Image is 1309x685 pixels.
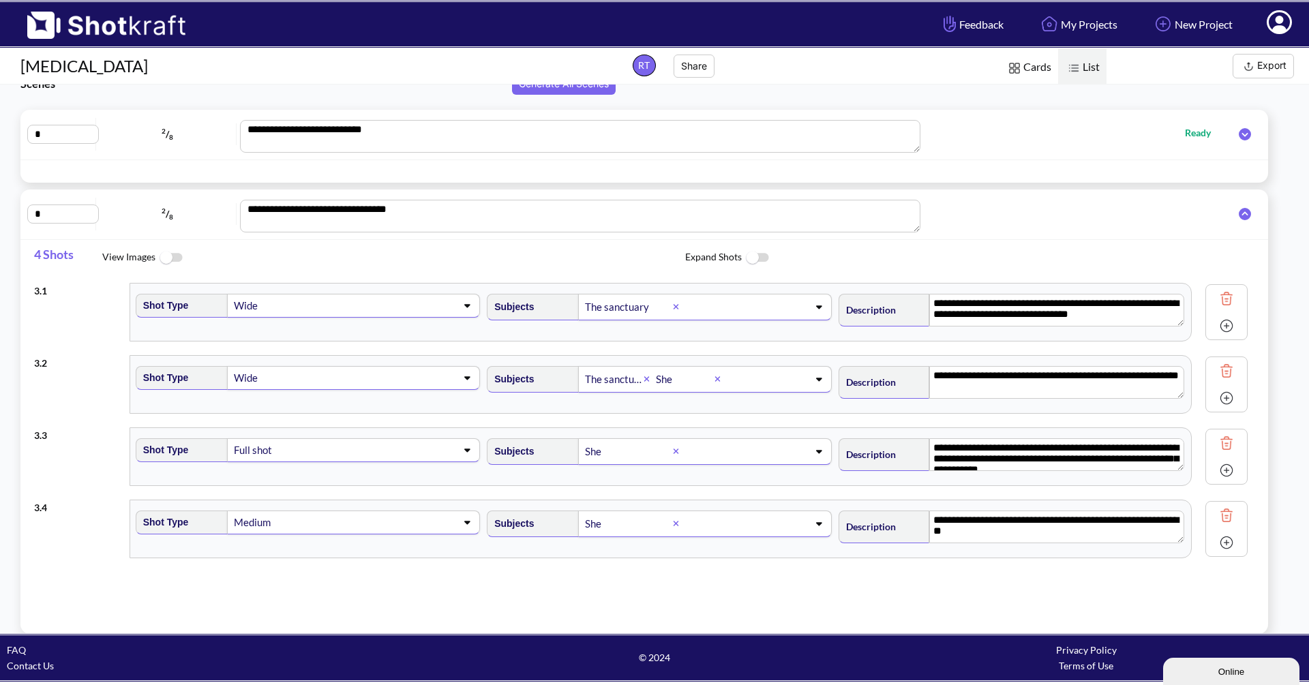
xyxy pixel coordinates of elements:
[7,644,26,656] a: FAQ
[742,243,772,273] img: ToggleOff Icon
[7,660,54,671] a: Contact Us
[232,369,340,387] div: Wide
[1152,12,1175,35] img: Add Icon
[136,511,189,534] span: Shot Type
[674,55,714,78] button: Share
[839,443,896,466] span: Description
[232,296,340,315] div: Wide
[34,348,123,371] div: 3 . 2
[940,16,1004,32] span: Feedback
[100,123,237,145] span: /
[1006,59,1023,77] img: Card Icon
[584,515,673,533] div: She
[34,421,123,443] div: 3 . 3
[1233,54,1294,78] button: Export
[1216,433,1237,453] img: Trash Icon
[1065,59,1083,77] img: List Icon
[1240,58,1257,75] img: Export Icon
[162,207,166,215] span: 2
[999,48,1058,87] span: Cards
[1027,6,1128,42] a: My Projects
[839,371,896,393] span: Description
[1163,655,1302,685] iframe: chat widget
[1216,505,1237,526] img: Trash Icon
[34,493,123,515] div: 3 . 4
[584,370,644,389] div: The sanctuary
[654,370,714,389] div: She
[487,368,534,391] span: Subjects
[1216,388,1237,408] img: Add Icon
[1058,48,1107,87] span: List
[136,294,189,317] span: Shot Type
[1216,532,1237,553] img: Add Icon
[136,367,189,389] span: Shot Type
[584,298,673,316] div: The sanctuary
[1185,125,1224,140] span: Ready
[1216,460,1237,481] img: Add Icon
[1216,288,1237,309] img: Trash Icon
[102,243,685,273] span: View Images
[100,203,237,225] span: /
[487,296,534,318] span: Subjects
[871,642,1302,658] div: Privacy Policy
[232,513,340,532] div: Medium
[839,515,896,538] span: Description
[162,127,166,135] span: 2
[232,441,340,459] div: Full shot
[685,243,1268,273] span: Expand Shots
[871,658,1302,673] div: Terms of Use
[136,439,189,461] span: Shot Type
[1216,361,1237,381] img: Trash Icon
[1216,316,1237,336] img: Add Icon
[584,442,673,461] div: She
[169,133,173,141] span: 8
[1038,12,1061,35] img: Home Icon
[155,243,186,273] img: ToggleOff Icon
[487,513,534,535] span: Subjects
[487,440,534,463] span: Subjects
[1141,6,1243,42] a: New Project
[34,276,123,299] div: 3 . 1
[169,213,173,221] span: 8
[940,12,959,35] img: Hand Icon
[438,650,870,665] span: © 2024
[633,55,656,76] span: RT
[34,240,102,276] span: 4 Shots
[839,299,896,321] span: Description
